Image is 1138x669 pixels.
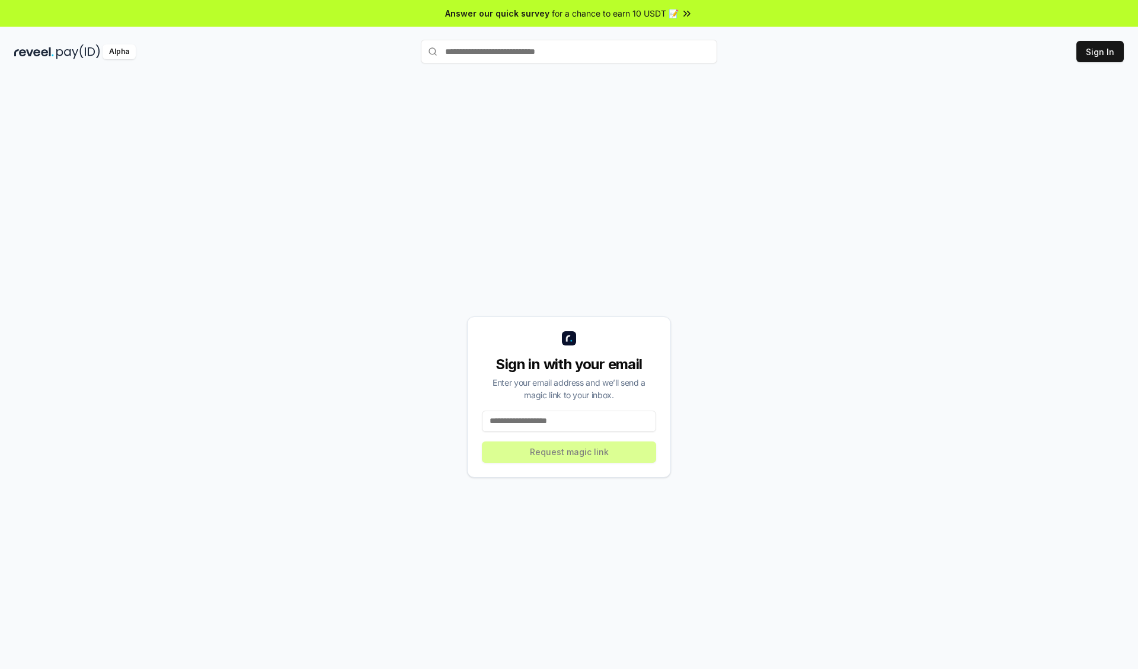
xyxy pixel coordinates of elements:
span: Answer our quick survey [445,7,549,20]
div: Sign in with your email [482,355,656,374]
div: Enter your email address and we’ll send a magic link to your inbox. [482,376,656,401]
div: Alpha [103,44,136,59]
button: Sign In [1076,41,1124,62]
span: for a chance to earn 10 USDT 📝 [552,7,679,20]
img: reveel_dark [14,44,54,59]
img: logo_small [562,331,576,345]
img: pay_id [56,44,100,59]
